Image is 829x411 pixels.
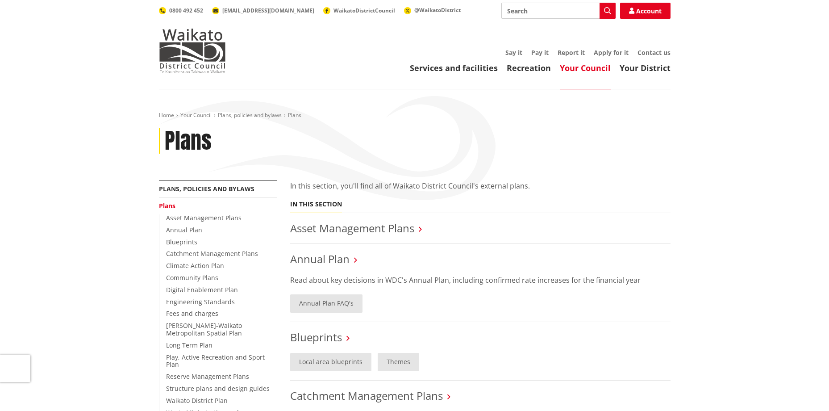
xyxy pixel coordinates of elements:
a: Engineering Standards [166,298,235,306]
a: Your Council [560,63,611,73]
h1: Plans [165,128,212,154]
a: Services and facilities [410,63,498,73]
a: Structure plans and design guides [166,384,270,393]
a: Community Plans [166,273,218,282]
a: Plans [159,201,175,210]
a: Annual Plan [290,252,350,266]
a: Catchment Management Plans [166,249,258,258]
a: [PERSON_NAME]-Waikato Metropolitan Spatial Plan [166,321,242,337]
span: WaikatoDistrictCouncil [333,7,395,14]
img: Waikato District Council - Te Kaunihera aa Takiwaa o Waikato [159,29,226,73]
a: Digital Enablement Plan [166,285,238,294]
a: Apply for it [594,48,629,57]
a: Themes [378,353,419,371]
a: Fees and charges [166,309,218,318]
span: [EMAIL_ADDRESS][DOMAIN_NAME] [222,7,314,14]
a: Home [159,111,174,119]
a: Recreation [507,63,551,73]
a: WaikatoDistrictCouncil [323,7,395,14]
a: Waikato District Plan [166,396,228,405]
a: Plans, policies and bylaws [218,111,282,119]
p: In this section, you'll find all of Waikato District Council's external plans. [290,180,671,191]
a: Plans, policies and bylaws [159,185,254,193]
a: Long Term Plan [166,341,212,349]
span: 0800 492 452 [169,7,203,14]
a: Your Council [180,111,212,119]
a: Blueprints [290,330,342,344]
a: Catchment Management Plans [290,388,443,403]
nav: breadcrumb [159,112,671,119]
a: Blueprints [166,238,197,246]
a: Asset Management Plans [290,221,414,235]
span: Plans [288,111,301,119]
a: @WaikatoDistrict [404,6,461,14]
a: Climate Action Plan [166,261,224,270]
a: Local area blueprints [290,353,371,371]
a: Account [620,3,671,19]
a: Contact us [637,48,671,57]
a: [EMAIL_ADDRESS][DOMAIN_NAME] [212,7,314,14]
a: 0800 492 452 [159,7,203,14]
h5: In this section [290,201,342,208]
p: Read about key decisions in WDC's Annual Plan, including confirmed rate increases for the financi... [290,275,671,285]
a: Report it [558,48,585,57]
a: Your District [620,63,671,73]
input: Search input [501,3,616,19]
a: Annual Plan FAQ's [290,294,362,313]
span: @WaikatoDistrict [414,6,461,14]
a: Annual Plan [166,226,202,234]
a: Reserve Management Plans [166,372,249,381]
a: Asset Management Plans [166,214,242,222]
a: Say it [505,48,522,57]
a: Pay it [531,48,549,57]
a: Play, Active Recreation and Sport Plan [166,353,265,369]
